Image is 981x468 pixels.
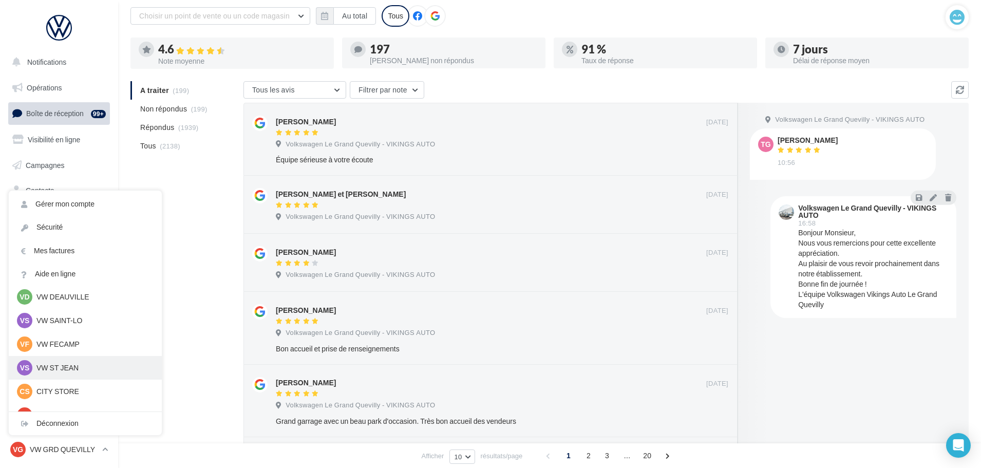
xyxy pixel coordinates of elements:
a: Contacts [6,180,112,201]
div: [PERSON_NAME] et [PERSON_NAME] [276,189,406,199]
span: 1 [560,447,577,464]
p: VW SAINT-LO [36,315,149,326]
div: Équipe sérieuse à votre écoute [276,155,662,165]
div: [PERSON_NAME] [276,378,336,388]
div: 4.6 [158,44,326,55]
div: [PERSON_NAME] [276,247,336,257]
a: Opérations [6,77,112,99]
span: Volkswagen Le Grand Quevilly - VIKINGS AUTO [286,401,435,410]
span: [DATE] [706,248,728,257]
span: Répondus [140,122,175,133]
div: 7 jours [793,44,960,55]
span: Tous [140,141,156,151]
p: VW PONT AUDEMER [36,410,149,420]
a: Mes factures [9,239,162,263]
button: Choisir un point de vente ou un code magasin [130,7,310,25]
span: VG [13,444,23,455]
span: Non répondus [140,104,187,114]
span: ... [619,447,635,464]
div: Tous [382,5,409,27]
a: Gérer mon compte [9,193,162,216]
a: Sécurité [9,216,162,239]
a: Visibilité en ligne [6,129,112,151]
div: [PERSON_NAME] [276,305,336,315]
button: Notifications [6,51,108,73]
div: [PERSON_NAME] non répondus [370,57,537,64]
span: Volkswagen Le Grand Quevilly - VIKINGS AUTO [286,140,435,149]
button: Au total [316,7,376,25]
span: résultats/page [481,451,523,461]
div: Grand garrage avec un beau park d'occasion. Très bon accueil des vendeurs [276,416,662,426]
a: Calendrier [6,231,112,253]
span: 2 [580,447,597,464]
span: VS [20,363,30,373]
span: Volkswagen Le Grand Quevilly - VIKINGS AUTO [775,115,925,124]
span: CS [20,386,29,397]
div: [PERSON_NAME] [276,117,336,127]
span: Opérations [27,83,62,92]
span: 20 [639,447,655,464]
span: Contacts [26,186,54,195]
span: Afficher [422,451,444,461]
span: 3 [599,447,615,464]
button: Filtrer par note [350,81,424,99]
span: [DATE] [706,118,728,127]
span: Notifications [27,58,66,66]
a: Boîte de réception99+ [6,102,112,124]
a: Médiathèque [6,205,112,227]
span: VP [20,410,30,420]
div: 197 [370,44,537,55]
a: Aide en ligne [9,263,162,286]
span: (2138) [160,142,180,150]
span: Campagnes [26,160,65,169]
p: VW ST JEAN [36,363,149,373]
div: Volkswagen Le Grand Quevilly - VIKINGS AUTO [798,204,946,219]
div: Déconnexion [9,412,162,435]
span: VD [20,292,29,302]
p: VW FECAMP [36,339,149,349]
span: Visibilité en ligne [28,135,80,144]
p: CITY STORE [36,386,149,397]
span: VF [20,339,29,349]
a: Campagnes [6,155,112,176]
div: Bonjour Monsieur, Nous vous remercions pour cette excellente appréciation. Au plaisir de vous rev... [798,228,948,310]
div: Note moyenne [158,58,326,65]
div: 91 % [581,44,749,55]
span: (199) [191,105,207,113]
span: Tous les avis [252,85,295,94]
span: (1939) [178,123,199,132]
div: Open Intercom Messenger [946,433,971,458]
span: Boîte de réception [26,109,84,118]
div: 99+ [91,110,106,118]
a: PLV et print personnalisable [6,256,112,287]
span: 16:58 [798,220,816,227]
span: [DATE] [706,190,728,199]
p: VW GRD QUEVILLY [30,444,98,455]
a: Campagnes DataOnDemand [6,291,112,321]
span: Volkswagen Le Grand Quevilly - VIKINGS AUTO [286,212,435,221]
div: Délai de réponse moyen [793,57,960,64]
a: VG VW GRD QUEVILLY [8,440,110,459]
div: [PERSON_NAME] [778,137,838,144]
span: Volkswagen Le Grand Quevilly - VIKINGS AUTO [286,328,435,338]
span: [DATE] [706,379,728,388]
div: Taux de réponse [581,57,749,64]
span: TG [761,139,770,149]
button: Au total [333,7,376,25]
span: VS [20,315,30,326]
button: 10 [449,450,475,464]
div: Bon accueil et prise de renseignements [276,344,662,354]
span: 10 [454,453,462,461]
button: Tous les avis [243,81,346,99]
span: Choisir un point de vente ou un code magasin [139,11,290,20]
span: Volkswagen Le Grand Quevilly - VIKINGS AUTO [286,270,435,279]
p: VW DEAUVILLE [36,292,149,302]
span: 10:56 [778,158,795,167]
span: [DATE] [706,306,728,315]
